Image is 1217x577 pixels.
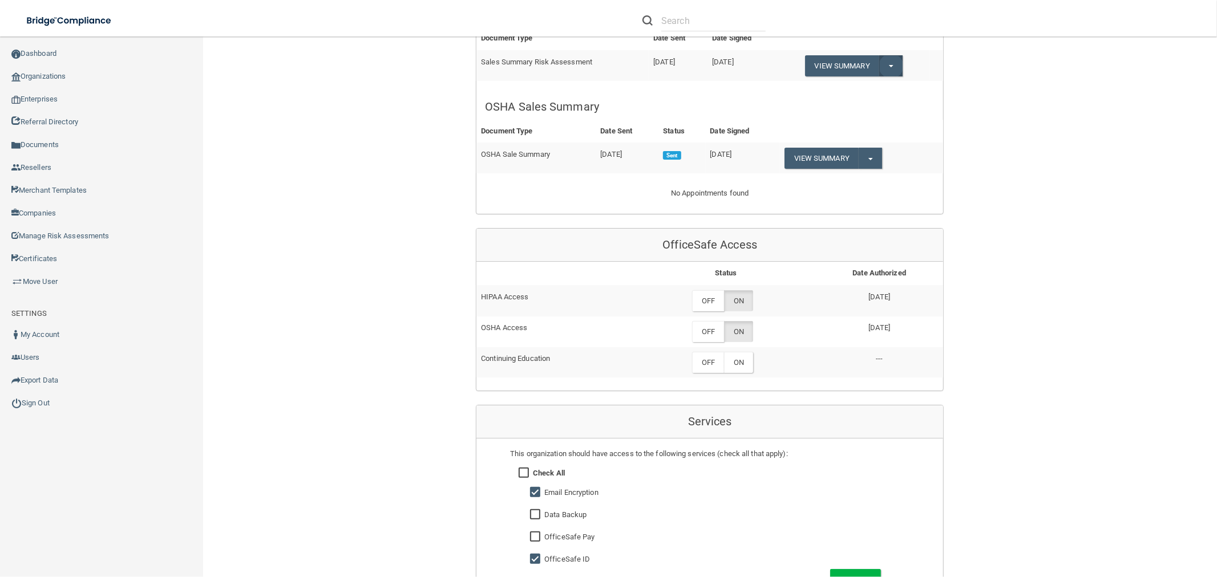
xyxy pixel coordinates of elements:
label: OfficeSafe Pay [544,530,595,544]
label: ON [724,321,753,342]
td: Sales Summary Risk Assessment [476,50,649,81]
label: Data Backup [544,508,587,522]
img: bridge_compliance_login_screen.278c3ca4.svg [17,9,122,32]
img: ic_dashboard_dark.d01f4a41.png [11,50,21,59]
p: [DATE] [820,290,939,304]
h5: OSHA Sales Summary [485,100,935,113]
a: View Summary [785,148,859,169]
th: Date Sent [596,120,658,143]
strong: Check All [533,469,565,477]
img: organization-icon.f8decf85.png [11,72,21,82]
img: ic_power_dark.7ecde6b1.png [11,398,22,408]
td: OSHA Access [476,316,636,347]
label: SETTINGS [11,307,47,320]
th: Status [658,120,705,143]
th: Date Authorized [815,262,943,285]
td: [DATE] [706,143,780,173]
td: [DATE] [596,143,658,173]
th: Status [636,262,815,285]
td: Continuing Education [476,347,636,377]
a: View Summary [805,55,879,76]
td: [DATE] [707,50,777,81]
span: Sent [663,151,681,160]
p: [DATE] [820,321,939,335]
label: OFF [692,290,724,311]
label: OFF [692,352,724,373]
label: ON [724,352,753,373]
p: --- [820,352,939,365]
img: icon-export.b9366987.png [11,376,21,385]
div: No Appointments found [476,186,943,214]
img: icon-users.e205127d.png [11,353,21,362]
th: Date Signed [706,120,780,143]
img: ic_reseller.de258add.png [11,163,21,172]
label: OfficeSafe ID [544,552,590,566]
label: OFF [692,321,724,342]
td: OSHA Sale Summary [476,143,596,173]
div: Services [476,405,943,438]
div: OfficeSafe Access [476,229,943,262]
input: Search [661,10,766,31]
div: This organization should have access to the following services (check all that apply): [510,447,909,461]
img: briefcase.64adab9b.png [11,276,23,287]
td: [DATE] [649,50,707,81]
img: enterprise.0d942306.png [11,96,21,104]
label: Email Encryption [544,486,599,499]
img: ic-search.3b580494.png [642,15,653,26]
th: Document Type [476,120,596,143]
img: icon-documents.8dae5593.png [11,141,21,150]
img: ic_user_dark.df1a06c3.png [11,330,21,339]
td: HIPAA Access [476,285,636,316]
label: ON [724,290,753,311]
